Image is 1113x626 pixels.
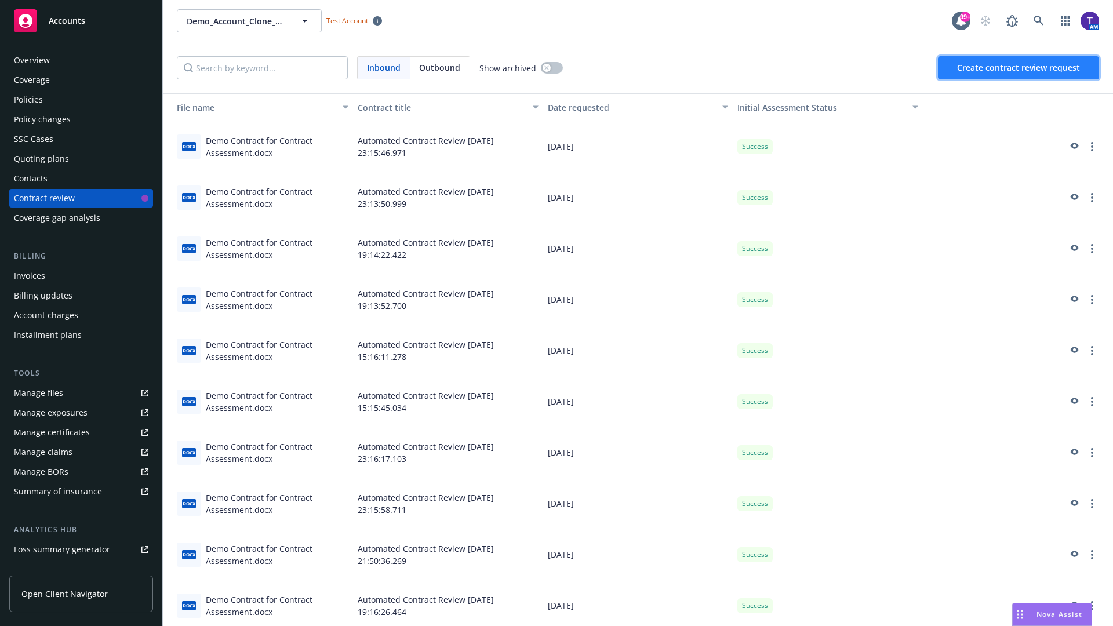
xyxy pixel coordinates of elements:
[14,169,48,188] div: Contacts
[974,9,997,32] a: Start snowing
[742,600,768,611] span: Success
[49,16,85,26] span: Accounts
[353,172,543,223] div: Automated Contract Review [DATE] 23:13:50.999
[14,463,68,481] div: Manage BORs
[1067,242,1081,256] a: preview
[206,441,348,465] div: Demo Contract for Contract Assessment.docx
[9,384,153,402] a: Manage files
[742,141,768,152] span: Success
[14,130,53,148] div: SSC Cases
[182,448,196,457] span: docx
[1085,395,1099,409] a: more
[1027,9,1050,32] a: Search
[353,223,543,274] div: Automated Contract Review [DATE] 19:14:22.422
[1085,497,1099,511] a: more
[182,295,196,304] span: docx
[543,172,733,223] div: [DATE]
[9,423,153,442] a: Manage certificates
[9,169,153,188] a: Contacts
[206,236,348,261] div: Demo Contract for Contract Assessment.docx
[206,134,348,159] div: Demo Contract for Contract Assessment.docx
[9,463,153,481] a: Manage BORs
[742,294,768,305] span: Success
[14,90,43,109] div: Policies
[182,346,196,355] span: docx
[1081,12,1099,30] img: photo
[742,498,768,509] span: Success
[1067,293,1081,307] a: preview
[322,14,387,27] span: Test Account
[1085,293,1099,307] a: more
[14,209,100,227] div: Coverage gap analysis
[1085,548,1099,562] a: more
[1067,599,1081,613] a: preview
[9,189,153,208] a: Contract review
[353,274,543,325] div: Automated Contract Review [DATE] 19:13:52.700
[182,499,196,508] span: docx
[14,150,69,168] div: Quoting plans
[1067,191,1081,205] a: preview
[182,193,196,202] span: docx
[206,492,348,516] div: Demo Contract for Contract Assessment.docx
[9,5,153,37] a: Accounts
[358,101,526,114] div: Contract title
[1067,446,1081,460] a: preview
[1085,446,1099,460] a: more
[9,250,153,262] div: Billing
[548,101,716,114] div: Date requested
[9,286,153,305] a: Billing updates
[1067,395,1081,409] a: preview
[737,102,837,113] span: Initial Assessment Status
[9,130,153,148] a: SSC Cases
[9,71,153,89] a: Coverage
[957,62,1080,73] span: Create contract review request
[543,478,733,529] div: [DATE]
[14,423,90,442] div: Manage certificates
[353,427,543,478] div: Automated Contract Review [DATE] 23:16:17.103
[14,443,72,461] div: Manage claims
[14,286,72,305] div: Billing updates
[9,150,153,168] a: Quoting plans
[182,244,196,253] span: docx
[543,121,733,172] div: [DATE]
[206,185,348,210] div: Demo Contract for Contract Assessment.docx
[9,403,153,422] a: Manage exposures
[9,540,153,559] a: Loss summary generator
[1085,242,1099,256] a: more
[9,482,153,501] a: Summary of insurance
[206,390,348,414] div: Demo Contract for Contract Assessment.docx
[543,223,733,274] div: [DATE]
[14,306,78,325] div: Account charges
[187,15,287,27] span: Demo_Account_Clone_QA_CR_Tests_Demo
[14,482,102,501] div: Summary of insurance
[14,110,71,129] div: Policy changes
[742,447,768,458] span: Success
[177,9,322,32] button: Demo_Account_Clone_QA_CR_Tests_Demo
[9,110,153,129] a: Policy changes
[543,325,733,376] div: [DATE]
[14,51,50,70] div: Overview
[543,529,733,580] div: [DATE]
[960,12,970,22] div: 99+
[353,376,543,427] div: Automated Contract Review [DATE] 15:15:45.034
[168,101,336,114] div: Toggle SortBy
[543,427,733,478] div: [DATE]
[410,57,470,79] span: Outbound
[367,61,401,74] span: Inbound
[182,550,196,559] span: docx
[737,101,905,114] div: Toggle SortBy
[182,601,196,610] span: docx
[742,396,768,407] span: Success
[353,325,543,376] div: Automated Contract Review [DATE] 15:16:11.278
[14,71,50,89] div: Coverage
[353,121,543,172] div: Automated Contract Review [DATE] 23:15:46.971
[1067,344,1081,358] a: preview
[206,339,348,363] div: Demo Contract for Contract Assessment.docx
[21,588,108,600] span: Open Client Navigator
[326,16,368,26] span: Test Account
[14,189,75,208] div: Contract review
[938,56,1099,79] button: Create contract review request
[1001,9,1024,32] a: Report a Bug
